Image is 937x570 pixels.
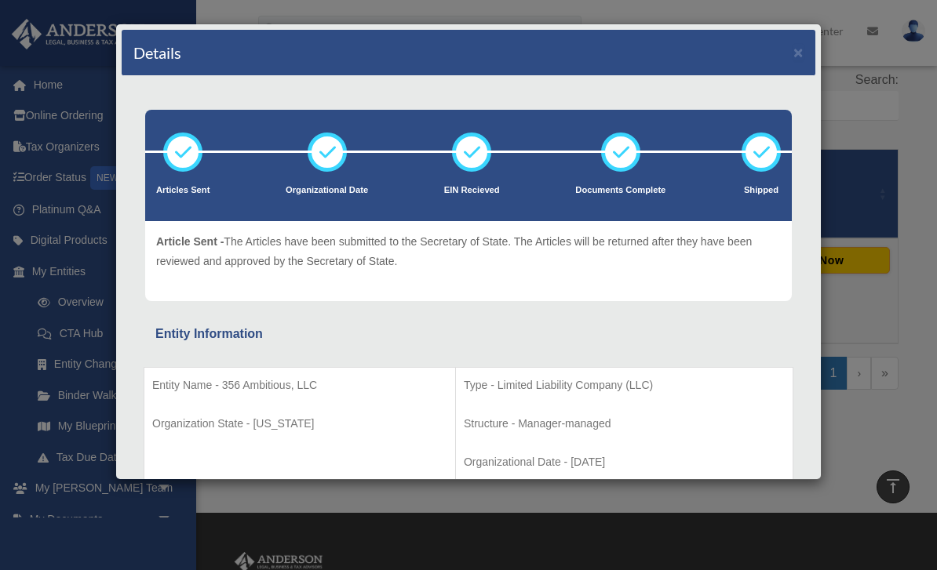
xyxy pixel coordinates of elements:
h4: Details [133,42,181,64]
p: Organization State - [US_STATE] [152,414,447,434]
div: Entity Information [155,323,782,345]
p: Structure - Manager-managed [464,414,785,434]
button: × [793,44,804,60]
p: Documents Complete [575,183,665,198]
p: Entity Name - 356 Ambitious, LLC [152,376,447,395]
p: Type - Limited Liability Company (LLC) [464,376,785,395]
p: Organizational Date - [DATE] [464,452,785,472]
span: Article Sent - [156,235,224,248]
p: EIN Recieved [444,183,500,198]
p: Organizational Date [286,183,368,198]
p: Articles Sent [156,183,210,198]
p: Shipped [742,183,781,198]
p: The Articles have been submitted to the Secretary of State. The Articles will be returned after t... [156,232,781,270]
